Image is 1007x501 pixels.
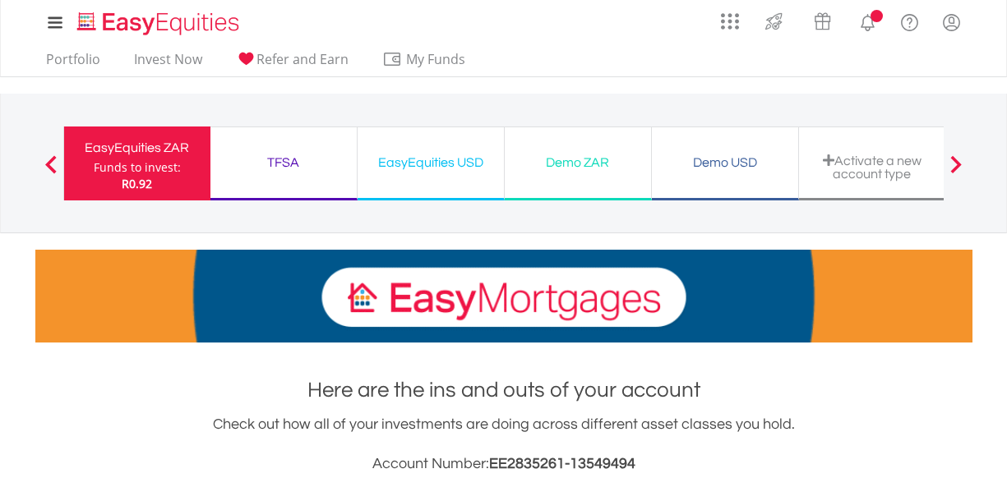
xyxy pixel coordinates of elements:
[889,4,931,37] a: FAQ's and Support
[662,151,788,174] div: Demo USD
[35,375,972,405] h1: Here are the ins and outs of your account
[489,456,635,471] span: EE2835261-13549494
[515,151,641,174] div: Demo ZAR
[229,51,355,76] a: Refer and Earn
[122,176,152,191] span: R0.92
[847,4,889,37] a: Notifications
[760,8,788,34] img: thrive-v2.svg
[367,151,494,174] div: EasyEquities USD
[809,154,935,181] div: Activate a new account type
[74,136,201,159] div: EasyEquities ZAR
[382,48,490,70] span: My Funds
[39,51,107,76] a: Portfolio
[127,51,209,76] a: Invest Now
[721,12,739,30] img: grid-menu-icon.svg
[710,4,750,30] a: AppsGrid
[74,10,246,37] img: EasyEquities_Logo.png
[809,8,836,34] img: vouchers-v2.svg
[94,159,181,176] div: Funds to invest:
[35,453,972,476] h3: Account Number:
[71,4,246,37] a: Home page
[35,413,972,476] div: Check out how all of your investments are doing across different asset classes you hold.
[798,4,847,34] a: Vouchers
[931,4,972,40] a: My Profile
[220,151,347,174] div: TFSA
[256,50,349,68] span: Refer and Earn
[35,250,972,342] img: EasyMortage Promotion Banner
